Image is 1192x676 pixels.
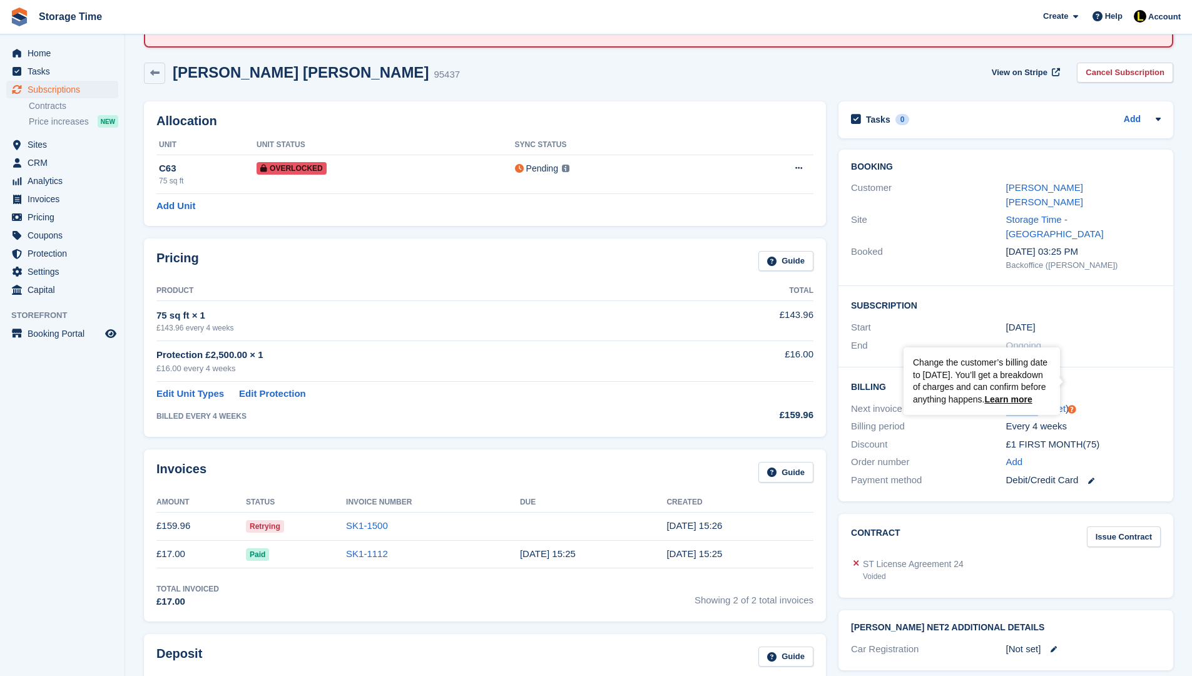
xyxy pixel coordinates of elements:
[692,341,813,381] td: £16.00
[10,8,29,26] img: stora-icon-8386f47178a22dfd0bd8f6a31ec36ba5ce8667c1dd55bd0f319d3a0aa187defe.svg
[346,548,388,559] a: SK1-1112
[6,208,118,226] a: menu
[1043,10,1068,23] span: Create
[28,63,103,80] span: Tasks
[6,154,118,172] a: menu
[156,493,246,513] th: Amount
[1006,340,1042,351] span: Ongoing
[346,493,520,513] th: Invoice Number
[1006,642,1161,657] div: [Not set]
[156,362,692,375] div: £16.00 every 4 weeks
[6,190,118,208] a: menu
[434,68,460,82] div: 95437
[851,455,1006,469] div: Order number
[156,281,692,301] th: Product
[851,526,900,547] h2: Contract
[1006,419,1161,434] div: Every 4 weeks
[1124,113,1141,127] a: Add
[1087,526,1161,547] a: Issue Contract
[156,114,813,128] h2: Allocation
[666,493,813,513] th: Created
[1006,455,1023,469] a: Add
[173,64,429,81] h2: [PERSON_NAME] [PERSON_NAME]
[666,548,722,559] time: 2025-07-15 14:25:56 UTC
[1006,259,1161,272] div: Backoffice ([PERSON_NAME])
[156,309,692,323] div: 75 sq ft × 1
[895,114,910,125] div: 0
[851,213,1006,241] div: Site
[6,263,118,280] a: menu
[987,63,1062,83] a: View on Stripe
[851,623,1161,633] h2: [PERSON_NAME] Net2 Additional Details
[156,583,219,595] div: Total Invoiced
[28,154,103,172] span: CRM
[29,100,118,112] a: Contracts
[562,165,569,172] img: icon-info-grey-7440780725fd019a000dd9b08b2336e03edf1995a4989e88bcd33f0948082b44.svg
[520,493,667,513] th: Due
[28,281,103,299] span: Capital
[666,520,722,531] time: 2025-08-12 14:26:13 UTC
[257,135,514,155] th: Unit Status
[1006,182,1083,207] a: [PERSON_NAME] [PERSON_NAME]
[6,136,118,153] a: menu
[851,642,1006,657] div: Car Registration
[851,162,1161,172] h2: Booking
[103,326,118,341] a: Preview store
[346,520,388,531] a: SK1-1500
[159,175,257,187] div: 75 sq ft
[851,320,1006,335] div: Start
[520,548,576,559] time: 2025-07-16 14:25:55 UTC
[6,227,118,244] a: menu
[692,408,813,422] div: £159.96
[156,135,257,155] th: Unit
[156,595,219,609] div: £17.00
[6,245,118,262] a: menu
[6,81,118,98] a: menu
[1077,63,1173,83] a: Cancel Subscription
[851,299,1161,311] h2: Subscription
[6,44,118,62] a: menu
[851,339,1006,353] div: End
[156,251,199,272] h2: Pricing
[28,245,103,262] span: Protection
[1006,320,1036,335] time: 2025-07-15 00:00:00 UTC
[246,548,269,561] span: Paid
[913,357,1051,406] div: Change the customer’s billing date to [DATE]. You’ll get a breakdown of charges and can confirm b...
[863,571,964,582] div: Voided
[526,162,558,175] div: Pending
[246,520,284,533] span: Retrying
[1006,402,1161,416] div: [DATE] ( )
[29,115,118,128] a: Price increases NEW
[6,325,118,342] a: menu
[1006,245,1161,259] div: [DATE] 03:25 PM
[28,190,103,208] span: Invoices
[29,116,89,128] span: Price increases
[28,208,103,226] span: Pricing
[6,172,118,190] a: menu
[28,227,103,244] span: Coupons
[758,462,813,483] a: Guide
[692,301,813,341] td: £143.96
[692,281,813,301] th: Total
[1105,10,1123,23] span: Help
[758,647,813,667] a: Guide
[156,512,246,540] td: £159.96
[156,540,246,568] td: £17.00
[11,309,125,322] span: Storefront
[246,493,346,513] th: Status
[156,199,195,213] a: Add Unit
[156,322,692,334] div: £143.96 every 4 weeks
[156,647,202,667] h2: Deposit
[159,161,257,176] div: C63
[28,325,103,342] span: Booking Portal
[851,402,1006,416] div: Next invoice
[156,387,224,401] a: Edit Unit Types
[28,263,103,280] span: Settings
[6,63,118,80] a: menu
[1066,404,1077,415] div: Tooltip anchor
[851,245,1006,271] div: Booked
[1006,214,1104,239] a: Storage Time - [GEOGRAPHIC_DATA]
[863,558,964,571] div: ST License Agreement 24
[257,162,327,175] span: Overlocked
[1006,438,1161,452] div: £1 FIRST MONTH(75)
